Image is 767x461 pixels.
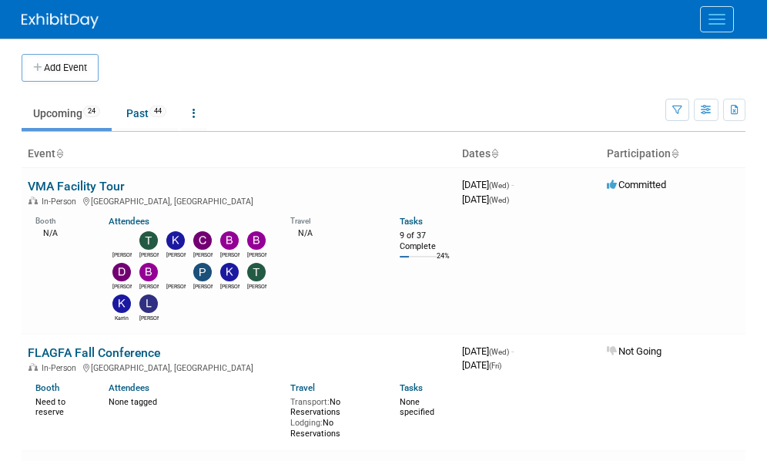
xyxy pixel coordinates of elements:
th: Event [22,141,456,167]
span: [DATE] [462,193,509,205]
span: - [511,179,514,190]
span: [DATE] [462,179,514,190]
img: In-Person Event [28,363,38,371]
span: Transport: [290,397,330,407]
a: Travel [290,382,315,393]
img: ExhibitDay [22,13,99,29]
div: None tagged [109,394,280,408]
span: Lodging: [290,418,323,428]
div: Kim M [220,281,239,291]
div: Bobby Zitzka [220,250,239,259]
img: Teri Beth Perkins [139,231,158,250]
img: Ryan McHugh [166,263,185,281]
div: Teri Beth Perkins [139,250,159,259]
span: (Fri) [489,362,501,370]
button: Menu [700,6,734,32]
div: N/A [35,227,85,239]
div: 9 of 37 Complete [400,230,450,251]
div: Karrin Scott [112,313,132,322]
img: David Perry [112,263,131,281]
a: Sort by Event Name [55,147,63,160]
div: David Perry [112,281,132,291]
span: [DATE] [462,359,501,371]
img: Bobby Zitzka [220,231,239,250]
img: In-Person Event [28,197,38,204]
div: N/A [290,227,377,239]
span: [DATE] [462,345,514,357]
img: Karrin Scott [112,294,131,313]
div: Brian Lee [139,281,159,291]
span: - [511,345,514,357]
div: Booth [35,211,85,226]
a: Upcoming24 [22,99,112,128]
div: No Reservations No Reservations [290,394,377,439]
span: None specified [400,397,434,418]
img: Patrick Champagne [193,263,212,281]
img: Amanda Smith [112,231,131,250]
div: Lee Feeser [139,313,159,322]
div: Travel [290,211,377,226]
a: Attendees [109,382,149,393]
a: Tasks [400,216,423,227]
a: FLAGFA Fall Conference [28,345,160,360]
span: (Wed) [489,181,509,190]
img: Tony Lewis [247,263,266,281]
div: Brian Peek [247,250,266,259]
div: Amanda Smith [112,250,132,259]
span: 24 [83,106,100,117]
a: VMA Facility Tour [28,179,125,193]
span: In-Person [42,197,81,207]
img: Kelly Seliga [166,231,185,250]
img: Brian Lee [139,263,158,281]
a: Attendees [109,216,149,227]
div: Need to reserve [35,394,85,418]
a: Booth [35,382,59,393]
span: Committed [607,179,666,190]
img: Lee Feeser [139,294,158,313]
span: (Wed) [489,196,509,204]
div: Patrick Champagne [193,281,213,291]
div: Tony Lewis [247,281,266,291]
a: Sort by Start Date [491,147,498,160]
div: Kelly Seliga [166,250,186,259]
img: Kim M [220,263,239,281]
th: Dates [456,141,601,167]
span: Not Going [607,345,661,357]
span: 44 [149,106,166,117]
a: Tasks [400,382,423,393]
div: Ryan McHugh [166,281,186,291]
img: Brian Peek [247,231,266,250]
a: Sort by Participation Type [671,147,678,160]
th: Participation [601,141,745,167]
div: [GEOGRAPHIC_DATA], [GEOGRAPHIC_DATA] [28,194,450,207]
img: Christopher Thompson [193,231,212,250]
span: In-Person [42,363,81,373]
span: (Wed) [489,348,509,356]
div: Christopher Thompson [193,250,213,259]
div: [GEOGRAPHIC_DATA], [GEOGRAPHIC_DATA] [28,361,450,373]
button: Add Event [22,54,99,82]
td: 24% [437,252,450,273]
a: Past44 [115,99,178,128]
